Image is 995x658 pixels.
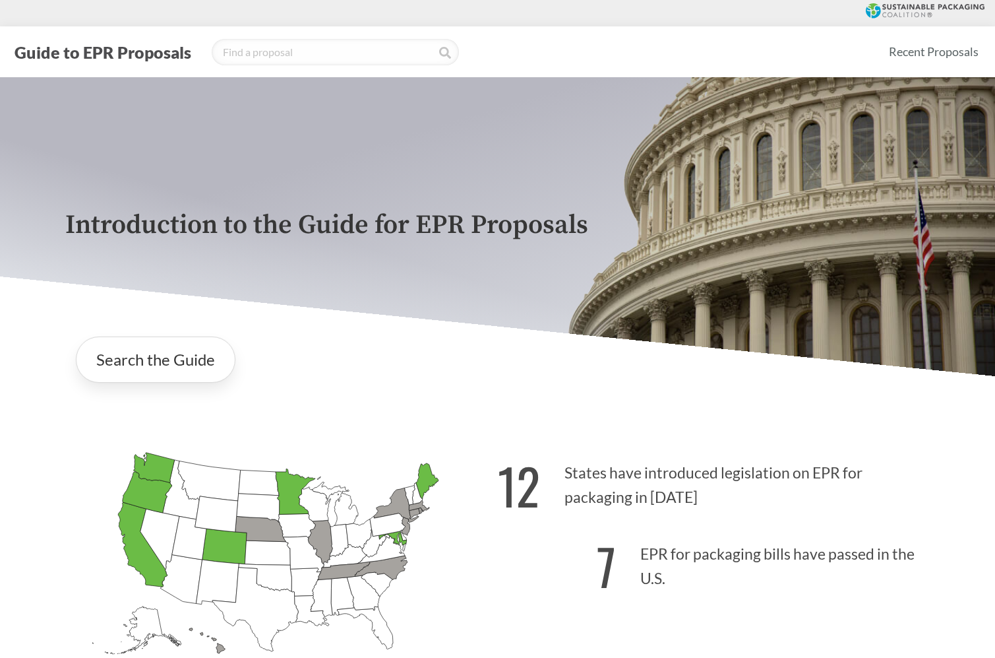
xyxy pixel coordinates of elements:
a: Search the Guide [76,337,235,383]
p: EPR for packaging bills have passed in the U.S. [498,522,930,603]
button: Guide to EPR Proposals [11,42,195,63]
input: Find a proposal [212,39,459,65]
p: States have introduced legislation on EPR for packaging in [DATE] [498,441,930,522]
strong: 12 [498,449,540,522]
a: Recent Proposals [883,37,984,67]
strong: 7 [597,529,616,603]
p: Introduction to the Guide for EPR Proposals [65,211,930,240]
